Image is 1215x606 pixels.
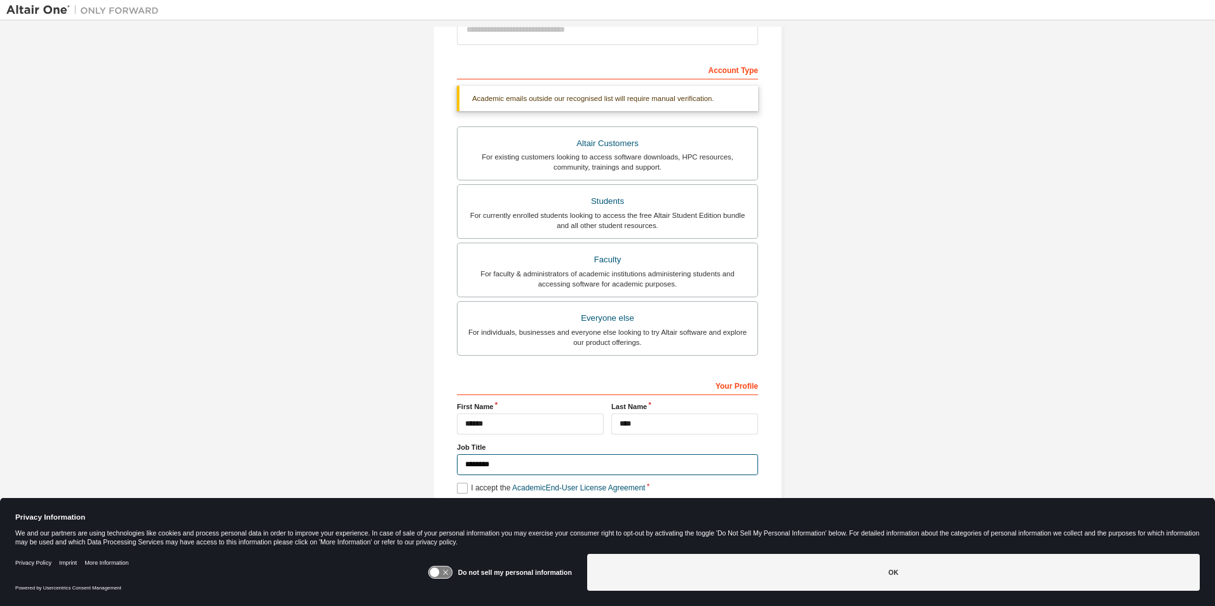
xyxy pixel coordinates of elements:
a: Academic End-User License Agreement [512,483,645,492]
div: Academic emails outside our recognised list will require manual verification. [457,86,758,111]
label: Job Title [457,442,758,452]
div: Students [465,192,750,210]
div: Everyone else [465,309,750,327]
label: Last Name [611,401,758,412]
label: I accept the [457,483,645,494]
img: Altair One [6,4,165,17]
div: Your Profile [457,375,758,395]
label: First Name [457,401,604,412]
div: For existing customers looking to access software downloads, HPC resources, community, trainings ... [465,152,750,172]
div: For faculty & administrators of academic institutions administering students and accessing softwa... [465,269,750,289]
div: Account Type [457,59,758,79]
div: For individuals, businesses and everyone else looking to try Altair software and explore our prod... [465,327,750,347]
div: Faculty [465,251,750,269]
div: Altair Customers [465,135,750,152]
div: For currently enrolled students looking to access the free Altair Student Edition bundle and all ... [465,210,750,231]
